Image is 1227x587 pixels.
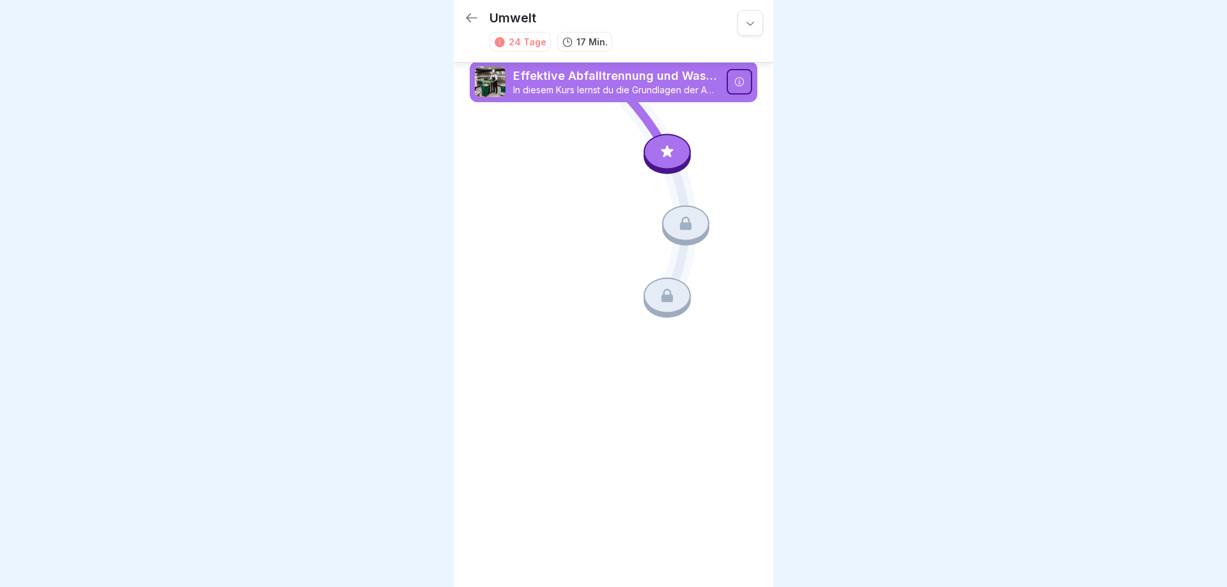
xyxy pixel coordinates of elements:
p: 17 Min. [576,35,608,49]
p: Umwelt [490,10,536,26]
img: he669w9sgyb8g06jkdrmvx6u.png [475,66,505,97]
p: In diesem Kurs lernst du die Grundlagen der Abfalltrennung, effektive Wastemanagement-Strategien ... [513,84,719,96]
p: Effektive Abfalltrennung und Wastemanagement im Catering [513,68,719,84]
div: 24 Tage [509,35,546,49]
